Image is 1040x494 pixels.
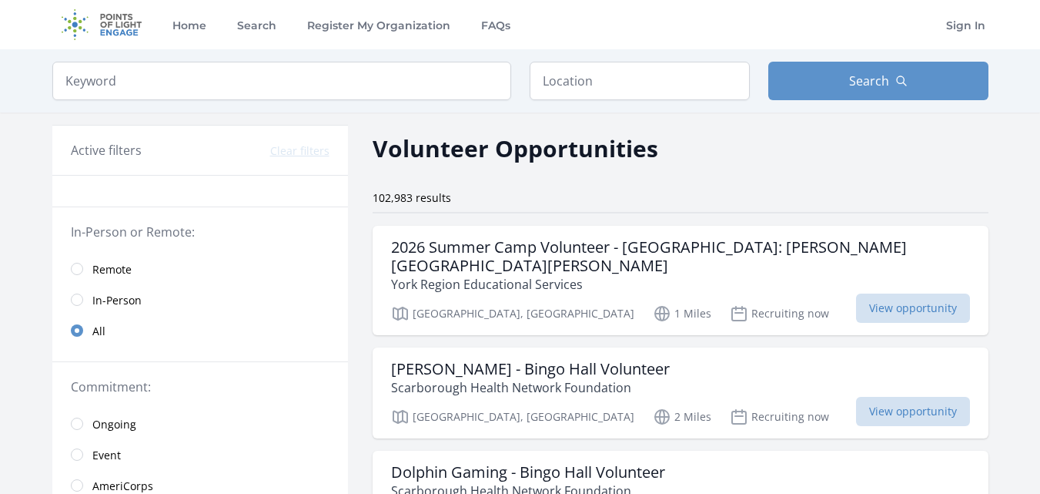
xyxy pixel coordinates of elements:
[856,397,970,426] span: View opportunity
[92,448,121,463] span: Event
[391,378,670,397] p: Scarborough Health Network Foundation
[52,254,348,284] a: Remote
[856,294,970,323] span: View opportunity
[391,304,634,323] p: [GEOGRAPHIC_DATA], [GEOGRAPHIC_DATA]
[849,72,889,90] span: Search
[730,304,829,323] p: Recruiting now
[391,238,970,275] h3: 2026 Summer Camp Volunteer - [GEOGRAPHIC_DATA]: [PERSON_NAME][GEOGRAPHIC_DATA][PERSON_NAME]
[373,131,658,166] h2: Volunteer Opportunities
[92,479,153,494] span: AmeriCorps
[52,62,511,100] input: Keyword
[92,417,136,432] span: Ongoing
[92,293,142,308] span: In-Person
[653,304,711,323] p: 1 Miles
[71,141,142,160] h3: Active filters
[270,143,329,159] button: Clear filters
[373,190,451,205] span: 102,983 results
[71,378,329,396] legend: Commitment:
[653,408,711,426] p: 2 Miles
[730,408,829,426] p: Recruiting now
[92,324,105,339] span: All
[373,226,988,335] a: 2026 Summer Camp Volunteer - [GEOGRAPHIC_DATA]: [PERSON_NAME][GEOGRAPHIC_DATA][PERSON_NAME] York ...
[71,223,329,241] legend: In-Person or Remote:
[391,408,634,426] p: [GEOGRAPHIC_DATA], [GEOGRAPHIC_DATA]
[768,62,988,100] button: Search
[52,315,348,346] a: All
[92,262,132,277] span: Remote
[391,360,670,378] h3: [PERSON_NAME] - Bingo Hall Volunteer
[52,284,348,315] a: In-Person
[52,439,348,470] a: Event
[373,348,988,439] a: [PERSON_NAME] - Bingo Hall Volunteer Scarborough Health Network Foundation [GEOGRAPHIC_DATA], [GE...
[530,62,750,100] input: Location
[391,463,665,482] h3: Dolphin Gaming - Bingo Hall Volunteer
[391,275,970,294] p: York Region Educational Services
[52,408,348,439] a: Ongoing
